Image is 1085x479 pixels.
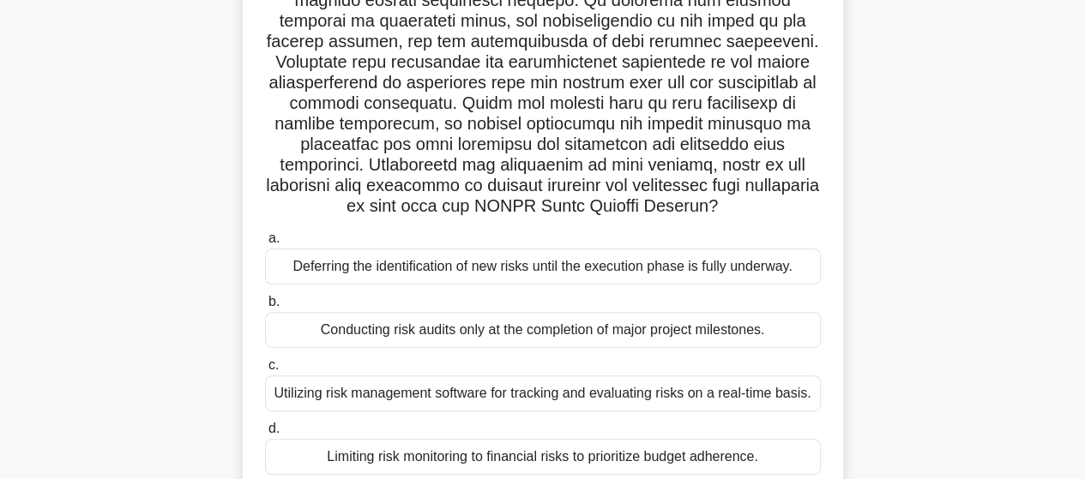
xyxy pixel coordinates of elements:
div: Conducting risk audits only at the completion of major project milestones. [265,312,821,348]
span: d. [268,421,280,435]
div: Deferring the identification of new risks until the execution phase is fully underway. [265,248,821,284]
span: c. [268,357,279,372]
div: Limiting risk monitoring to financial risks to prioritize budget adherence. [265,439,821,475]
span: b. [268,294,280,308]
span: a. [268,231,280,245]
div: Utilizing risk management software for tracking and evaluating risks on a real-time basis. [265,375,821,411]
